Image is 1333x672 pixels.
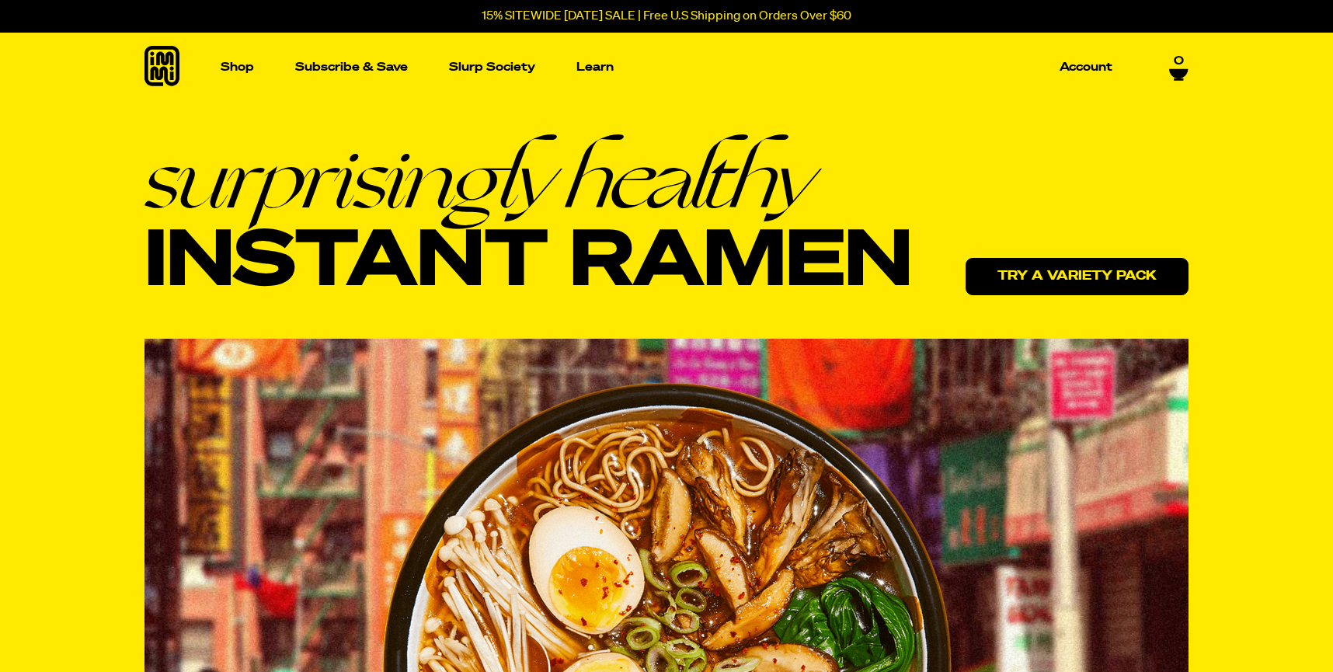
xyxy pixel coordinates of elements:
p: Learn [576,61,614,73]
span: 0 [1174,52,1184,66]
a: Account [1053,55,1119,79]
a: Shop [214,30,260,104]
p: 15% SITEWIDE [DATE] SALE | Free U.S Shipping on Orders Over $60 [482,9,851,23]
p: Subscribe & Save [295,61,408,73]
a: Subscribe & Save [289,55,414,79]
em: surprisingly healthy [144,135,912,221]
a: Slurp Society [443,55,541,79]
h1: Instant Ramen [144,135,912,306]
a: 0 [1169,52,1189,78]
p: Shop [221,61,254,73]
nav: Main navigation [214,30,1119,104]
a: Learn [570,30,620,104]
p: Slurp Society [449,61,535,73]
a: Try a variety pack [966,258,1189,295]
p: Account [1060,61,1112,73]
